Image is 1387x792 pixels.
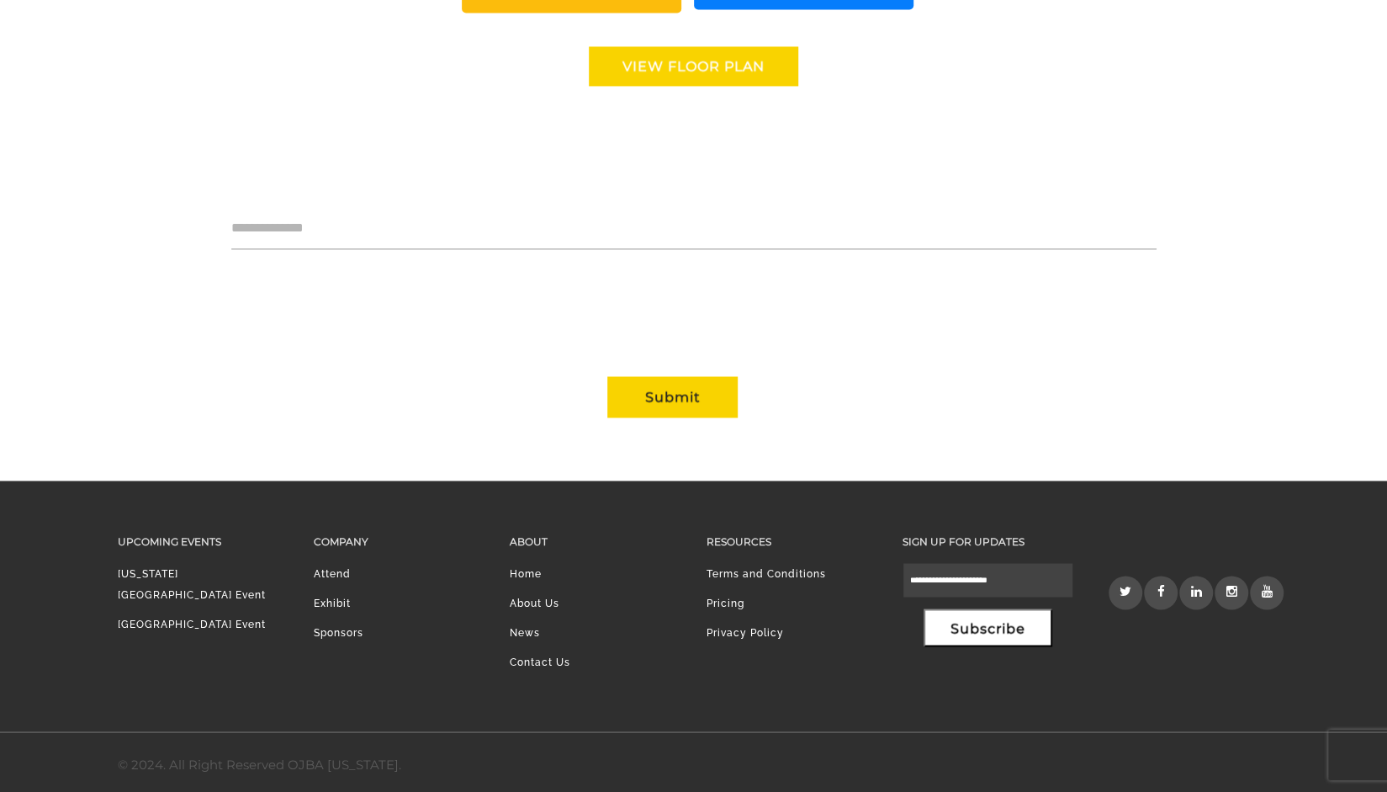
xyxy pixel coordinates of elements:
input: Enter your email address [22,205,307,242]
input: Enter your last name [22,156,307,193]
a: Attend [314,567,351,579]
button: Submit [607,376,738,417]
a: Contact Us [510,656,570,667]
a: Home [510,567,542,579]
a: Exhibit [314,597,351,609]
a: Pricing [706,597,744,609]
h3: Upcoming Events [118,531,289,550]
div: Leave a message [87,94,283,116]
textarea: Type your message and click 'Submit' [22,255,307,505]
a: Sponsors [314,626,363,638]
div: © 2024. All Right Reserved OJBA [US_STATE]. [118,753,401,775]
a: Terms and Conditions [706,567,825,579]
em: Submit [246,518,305,541]
div: Minimize live chat window [276,8,316,49]
h3: Sign up for updates [903,531,1073,550]
h3: Company [314,531,484,550]
button: Subscribe [924,609,1052,646]
a: [US_STATE][GEOGRAPHIC_DATA] Event [118,567,266,600]
h3: Resources [706,531,876,550]
a: [GEOGRAPHIC_DATA] Event [118,618,266,630]
a: News [510,626,540,638]
a: About Us [510,597,559,609]
a: Privacy Policy [706,626,783,638]
a: View floor Plan [589,46,798,86]
h3: About [510,531,680,550]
